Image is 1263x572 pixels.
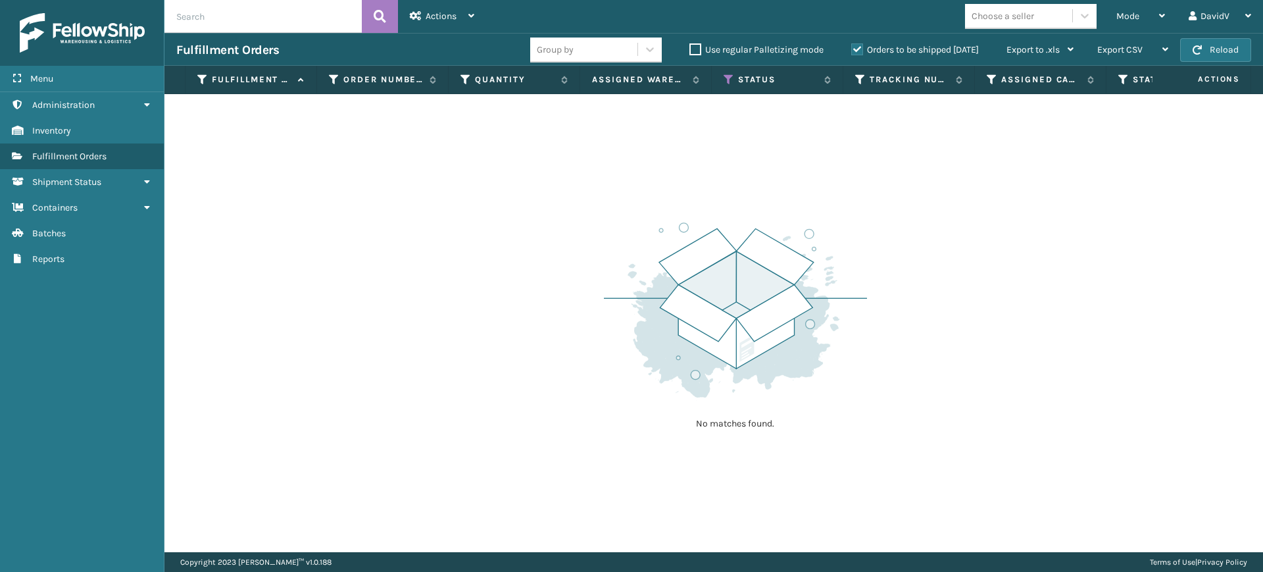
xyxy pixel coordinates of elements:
span: Actions [1156,68,1248,90]
img: logo [20,13,145,53]
h3: Fulfillment Orders [176,42,279,58]
label: Assigned Carrier Service [1001,74,1081,86]
span: Export CSV [1097,44,1143,55]
span: Export to .xls [1006,44,1060,55]
span: Batches [32,228,66,239]
label: Quantity [475,74,555,86]
span: Fulfillment Orders [32,151,107,162]
a: Privacy Policy [1197,558,1247,567]
button: Reload [1180,38,1251,62]
label: Tracking Number [870,74,949,86]
span: Shipment Status [32,176,101,188]
span: Administration [32,99,95,111]
span: Mode [1116,11,1139,22]
span: Reports [32,253,64,265]
label: Use regular Palletizing mode [689,44,824,55]
div: Group by [537,43,574,57]
a: Terms of Use [1150,558,1195,567]
label: Order Number [343,74,423,86]
span: Inventory [32,125,71,136]
div: | [1150,552,1247,572]
label: State [1133,74,1212,86]
span: Actions [426,11,457,22]
label: Orders to be shipped [DATE] [851,44,979,55]
div: Choose a seller [972,9,1034,23]
p: Copyright 2023 [PERSON_NAME]™ v 1.0.188 [180,552,332,572]
span: Menu [30,73,53,84]
label: Assigned Warehouse [592,74,686,86]
label: Fulfillment Order Id [212,74,291,86]
span: Containers [32,202,78,213]
label: Status [738,74,818,86]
